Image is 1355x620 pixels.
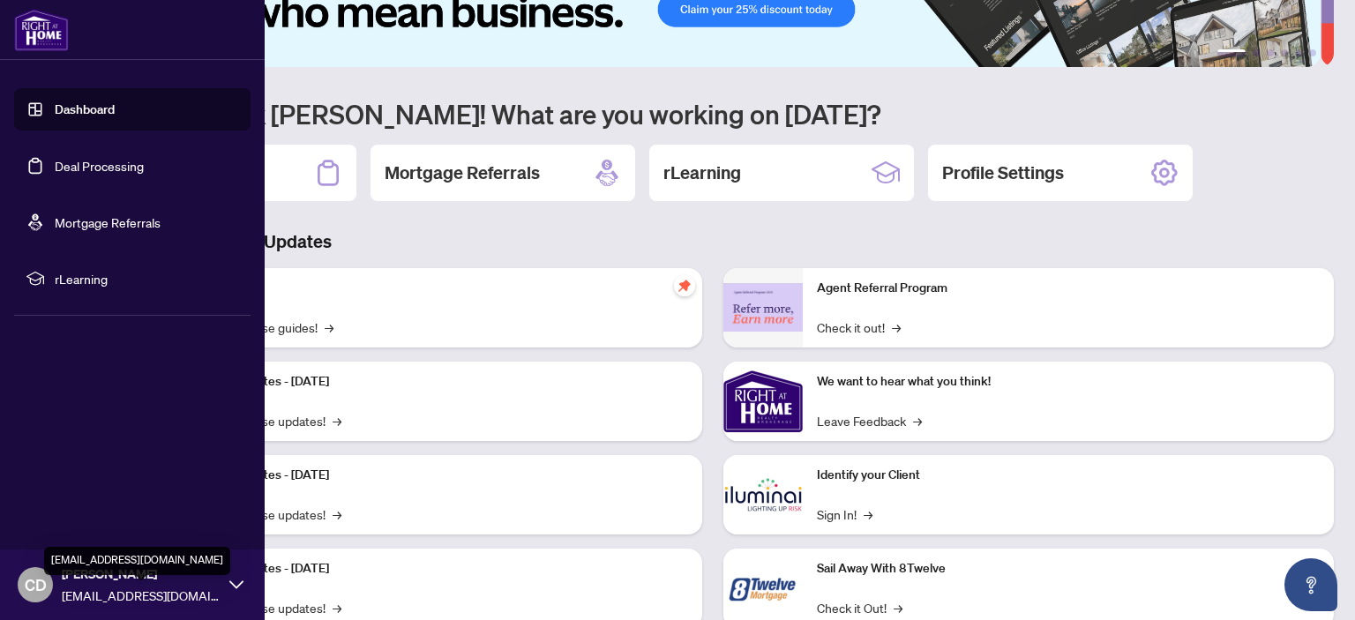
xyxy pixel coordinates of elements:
[817,279,1320,298] p: Agent Referral Program
[817,372,1320,392] p: We want to hear what you think!
[894,598,902,617] span: →
[817,317,901,337] a: Check it out!→
[817,411,922,430] a: Leave Feedback→
[723,283,803,332] img: Agent Referral Program
[92,97,1334,131] h1: Welcome back [PERSON_NAME]! What are you working on [DATE]?
[1309,49,1316,56] button: 6
[55,101,115,117] a: Dashboard
[14,9,69,51] img: logo
[1253,49,1260,56] button: 2
[817,598,902,617] a: Check it Out!→
[385,161,540,185] h2: Mortgage Referrals
[1267,49,1274,56] button: 3
[333,411,341,430] span: →
[55,158,144,174] a: Deal Processing
[723,362,803,441] img: We want to hear what you think!
[333,504,341,524] span: →
[723,455,803,534] img: Identify your Client
[25,572,47,597] span: CD
[913,411,922,430] span: →
[892,317,901,337] span: →
[62,586,221,605] span: [EMAIL_ADDRESS][DOMAIN_NAME]
[333,598,341,617] span: →
[55,269,238,288] span: rLearning
[942,161,1064,185] h2: Profile Settings
[663,161,741,185] h2: rLearning
[44,547,230,575] div: [EMAIL_ADDRESS][DOMAIN_NAME]
[674,275,695,296] span: pushpin
[92,229,1334,254] h3: Brokerage & Industry Updates
[1295,49,1302,56] button: 5
[185,372,688,392] p: Platform Updates - [DATE]
[185,466,688,485] p: Platform Updates - [DATE]
[185,559,688,579] p: Platform Updates - [DATE]
[817,504,872,524] a: Sign In!→
[817,559,1320,579] p: Sail Away With 8Twelve
[325,317,333,337] span: →
[1284,558,1337,611] button: Open asap
[55,214,161,230] a: Mortgage Referrals
[1217,49,1246,56] button: 1
[1281,49,1288,56] button: 4
[185,279,688,298] p: Self-Help
[864,504,872,524] span: →
[817,466,1320,485] p: Identify your Client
